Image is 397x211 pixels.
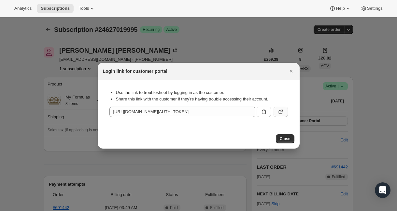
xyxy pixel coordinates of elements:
[41,6,70,11] span: Subscriptions
[287,67,296,76] button: Close
[79,6,89,11] span: Tools
[116,96,288,102] li: Share this link with the customer if they’re having trouble accessing their account.
[37,4,74,13] button: Subscriptions
[375,182,390,198] div: Open Intercom Messenger
[10,4,35,13] button: Analytics
[357,4,387,13] button: Settings
[75,4,99,13] button: Tools
[14,6,32,11] span: Analytics
[280,136,291,141] span: Close
[276,134,294,143] button: Close
[336,6,345,11] span: Help
[325,4,355,13] button: Help
[116,89,288,96] li: Use the link to troubleshoot by logging in as the customer.
[367,6,383,11] span: Settings
[103,68,167,74] h2: Login link for customer portal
